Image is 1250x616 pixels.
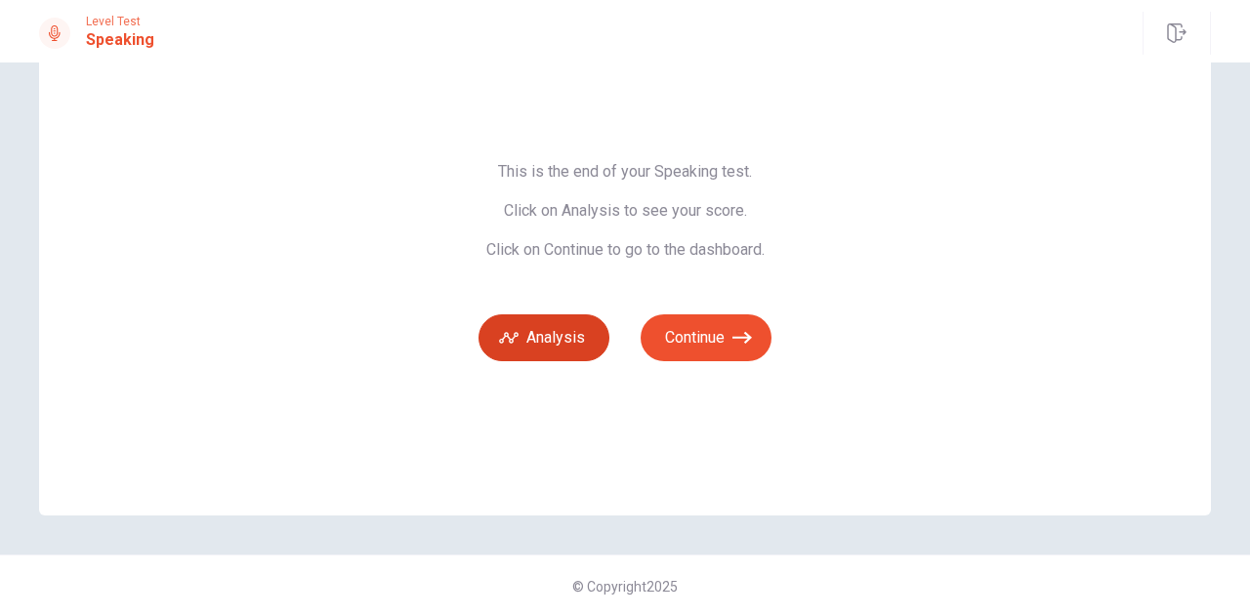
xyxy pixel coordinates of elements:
button: Analysis [479,314,609,361]
span: This is the end of your Speaking test. Click on Analysis to see your score. Click on Continue to ... [479,162,771,260]
span: © Copyright 2025 [572,579,678,595]
h1: Speaking [86,28,154,52]
button: Continue [641,314,771,361]
span: Level Test [86,15,154,28]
